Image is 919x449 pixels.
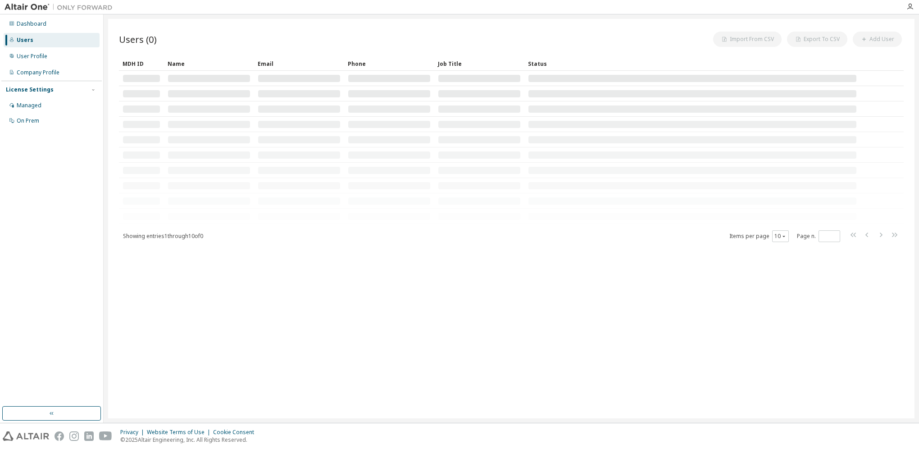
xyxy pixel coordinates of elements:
[147,429,213,436] div: Website Terms of Use
[17,117,39,124] div: On Prem
[3,431,49,441] img: altair_logo.svg
[853,32,902,47] button: Add User
[774,233,787,240] button: 10
[55,431,64,441] img: facebook.svg
[123,56,160,71] div: MDH ID
[119,33,157,46] span: Users (0)
[84,431,94,441] img: linkedin.svg
[787,32,847,47] button: Export To CSV
[69,431,79,441] img: instagram.svg
[5,3,117,12] img: Altair One
[120,436,259,444] p: © 2025 Altair Engineering, Inc. All Rights Reserved.
[213,429,259,436] div: Cookie Consent
[17,37,33,44] div: Users
[797,230,840,242] span: Page n.
[729,230,789,242] span: Items per page
[348,56,431,71] div: Phone
[168,56,250,71] div: Name
[713,32,782,47] button: Import From CSV
[258,56,341,71] div: Email
[17,53,47,60] div: User Profile
[6,86,54,93] div: License Settings
[528,56,857,71] div: Status
[17,102,41,109] div: Managed
[120,429,147,436] div: Privacy
[438,56,521,71] div: Job Title
[17,20,46,27] div: Dashboard
[17,69,59,76] div: Company Profile
[123,232,203,240] span: Showing entries 1 through 10 of 0
[99,431,112,441] img: youtube.svg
